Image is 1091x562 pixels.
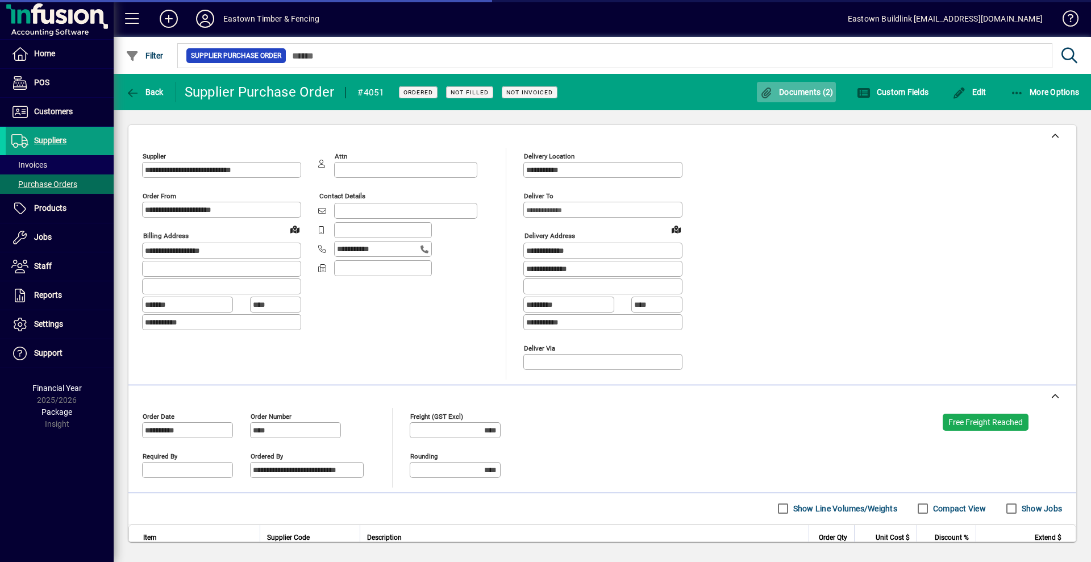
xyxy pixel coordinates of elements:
[267,531,310,544] span: Supplier Code
[524,152,574,160] mat-label: Delivery Location
[185,83,335,101] div: Supplier Purchase Order
[6,155,114,174] a: Invoices
[187,9,223,29] button: Profile
[1010,88,1080,97] span: More Options
[524,192,553,200] mat-label: Deliver To
[6,281,114,310] a: Reports
[34,290,62,299] span: Reports
[251,452,283,460] mat-label: Ordered by
[34,136,66,145] span: Suppliers
[950,82,989,102] button: Edit
[34,49,55,58] span: Home
[126,51,164,60] span: Filter
[506,89,553,96] span: Not Invoiced
[524,344,555,352] mat-label: Deliver via
[286,220,304,238] a: View on map
[791,503,897,514] label: Show Line Volumes/Weights
[1007,82,1082,102] button: More Options
[6,310,114,339] a: Settings
[931,503,986,514] label: Compact View
[667,220,685,238] a: View on map
[143,412,174,420] mat-label: Order date
[403,89,433,96] span: Ordered
[6,223,114,252] a: Jobs
[34,319,63,328] span: Settings
[6,98,114,126] a: Customers
[34,348,63,357] span: Support
[848,10,1043,28] div: Eastown Buildlink [EMAIL_ADDRESS][DOMAIN_NAME]
[6,174,114,194] a: Purchase Orders
[143,152,166,160] mat-label: Supplier
[34,261,52,270] span: Staff
[367,531,402,544] span: Description
[123,45,166,66] button: Filter
[11,160,47,169] span: Invoices
[41,407,72,417] span: Package
[143,452,177,460] mat-label: Required by
[854,82,931,102] button: Custom Fields
[952,88,986,97] span: Edit
[34,107,73,116] span: Customers
[819,531,847,544] span: Order Qty
[32,384,82,393] span: Financial Year
[223,10,319,28] div: Eastown Timber & Fencing
[6,339,114,368] a: Support
[143,531,157,544] span: Item
[760,88,834,97] span: Documents (2)
[6,40,114,68] a: Home
[143,192,176,200] mat-label: Order from
[876,531,910,544] span: Unit Cost $
[6,69,114,97] a: POS
[34,78,49,87] span: POS
[1019,503,1062,514] label: Show Jobs
[251,412,292,420] mat-label: Order number
[126,88,164,97] span: Back
[335,152,347,160] mat-label: Attn
[114,82,176,102] app-page-header-button: Back
[451,89,489,96] span: Not Filled
[123,82,166,102] button: Back
[191,50,281,61] span: Supplier Purchase Order
[857,88,928,97] span: Custom Fields
[410,452,438,460] mat-label: Rounding
[11,180,77,189] span: Purchase Orders
[410,412,463,420] mat-label: Freight (GST excl)
[357,84,384,102] div: #4051
[6,252,114,281] a: Staff
[757,82,836,102] button: Documents (2)
[34,232,52,242] span: Jobs
[1054,2,1077,39] a: Knowledge Base
[935,531,969,544] span: Discount %
[151,9,187,29] button: Add
[34,203,66,213] span: Products
[948,418,1023,427] span: Free Freight Reached
[6,194,114,223] a: Products
[1035,531,1061,544] span: Extend $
